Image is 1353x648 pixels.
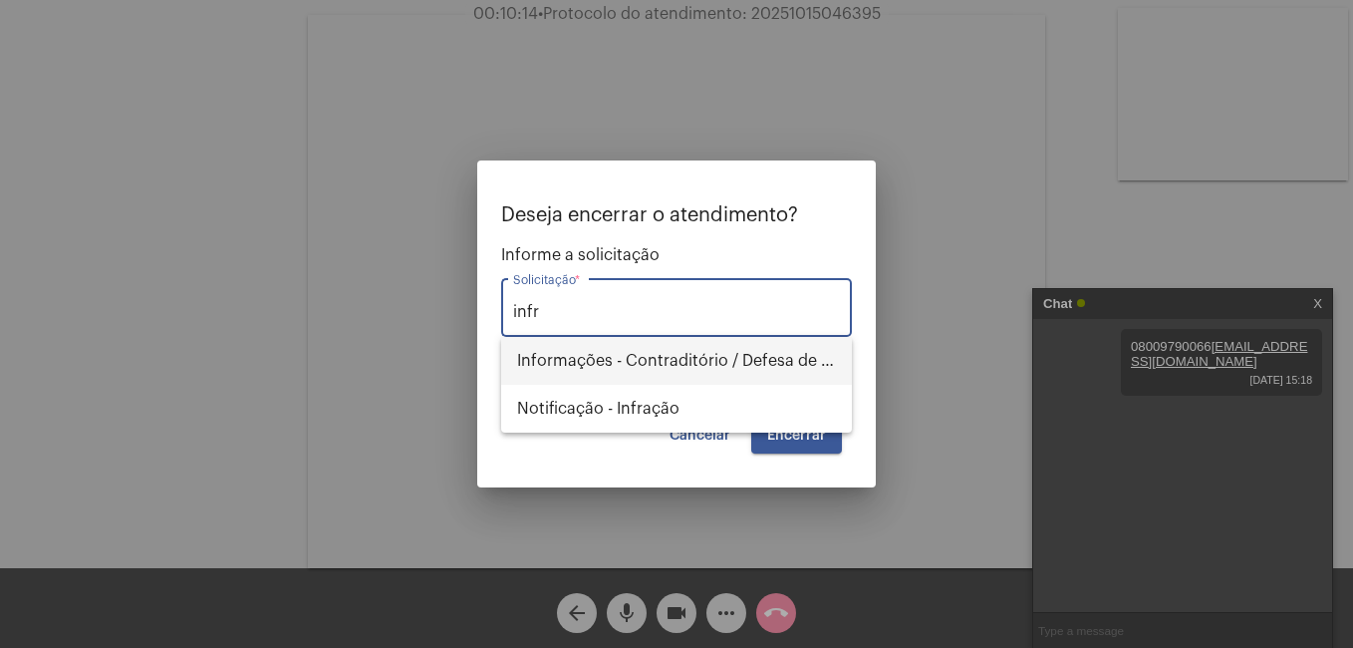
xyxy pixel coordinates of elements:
[513,303,840,321] input: Buscar solicitação
[751,418,842,454] button: Encerrar
[670,429,730,443] span: Cancelar
[517,385,836,433] span: Notificação - Infração
[654,418,746,454] button: Cancelar
[501,204,852,226] p: Deseja encerrar o atendimento?
[517,337,836,385] span: Informações - Contraditório / Defesa de infração
[501,246,852,264] span: Informe a solicitação
[767,429,826,443] span: Encerrar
